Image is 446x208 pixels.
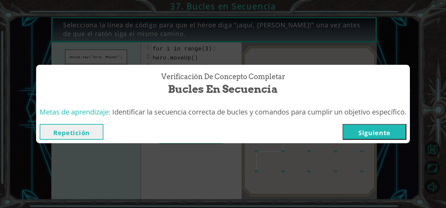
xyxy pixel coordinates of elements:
[161,72,285,82] span: Verificación de Concepto Completar
[112,107,406,117] span: Identificar la secuencia correcta de bucles y comandos para cumplir un objetivo específico.
[343,124,406,140] button: Siguiente
[168,82,278,97] span: Bucles en Secuencia
[40,107,110,117] span: Metas de aprendizaje:
[40,124,103,140] button: Repetición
